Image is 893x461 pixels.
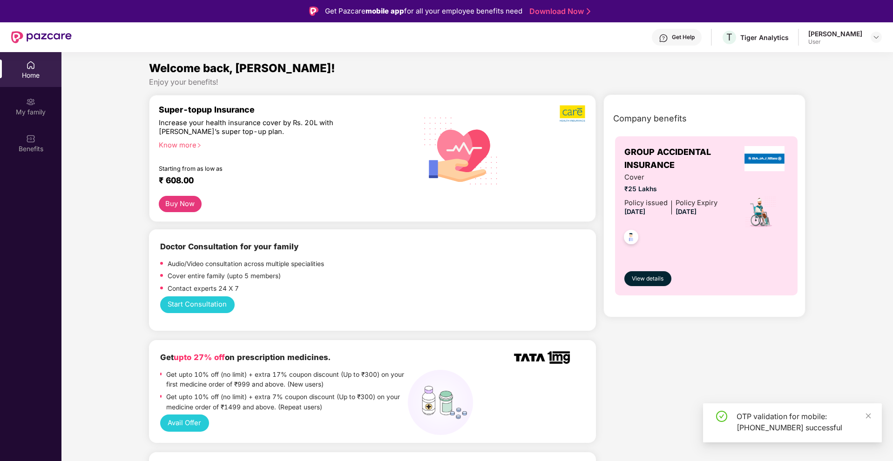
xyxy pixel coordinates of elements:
span: [DATE] [624,208,645,215]
div: Get Pazcare for all your employee benefits need [325,6,522,17]
img: Stroke [587,7,590,16]
span: right [196,143,202,148]
span: GROUP ACCIDENTAL INSURANCE [624,146,741,172]
img: svg+xml;base64,PHN2ZyB4bWxucz0iaHR0cDovL3d3dy53My5vcmcvMjAwMC9zdmciIHdpZHRoPSI0OC45NDMiIGhlaWdodD... [620,227,643,250]
span: close [865,413,872,419]
button: View details [624,271,671,286]
span: [DATE] [676,208,697,215]
p: Get upto 10% off (no limit) + extra 17% coupon discount (Up to ₹300) on your first medicine order... [166,370,407,390]
p: Contact experts 24 X 7 [168,284,239,294]
div: Get Help [672,33,695,41]
img: icon [744,196,777,228]
b: Doctor Consultation for your family [160,242,298,251]
img: insurerLogo [744,146,785,171]
button: Buy Now [159,196,202,212]
strong: mobile app [365,7,404,15]
span: check-circle [716,411,727,422]
div: Policy issued [624,198,668,208]
button: Start Consultation [160,296,235,314]
img: svg+xml;base64,PHN2ZyBpZD0iSGVscC0zMngzMiIgeG1sbnM9Imh0dHA6Ly93d3cudzMub3JnLzIwMDAvc3ZnIiB3aWR0aD... [659,33,668,43]
div: OTP validation for mobile: [PHONE_NUMBER] successful [737,411,871,433]
span: Welcome back, [PERSON_NAME]! [149,61,335,75]
span: upto 27% off [174,353,225,362]
span: T [726,32,732,43]
div: Starting from as low as [159,165,369,172]
div: ₹ 608.00 [159,175,399,187]
span: Company benefits [613,112,687,125]
img: svg+xml;base64,PHN2ZyB4bWxucz0iaHR0cDovL3d3dy53My5vcmcvMjAwMC9zdmciIHhtbG5zOnhsaW5rPSJodHRwOi8vd3... [417,105,506,195]
img: svg+xml;base64,PHN2ZyBpZD0iQmVuZWZpdHMiIHhtbG5zPSJodHRwOi8vd3d3LnczLm9yZy8yMDAwL3N2ZyIgd2lkdGg9Ij... [26,134,35,143]
div: Tiger Analytics [740,33,789,42]
div: Increase your health insurance cover by Rs. 20L with [PERSON_NAME]’s super top-up plan. [159,119,368,137]
img: New Pazcare Logo [11,31,72,43]
img: svg+xml;base64,PHN2ZyBpZD0iSG9tZSIgeG1sbnM9Imh0dHA6Ly93d3cudzMub3JnLzIwMDAvc3ZnIiB3aWR0aD0iMjAiIG... [26,60,35,70]
div: User [808,38,862,46]
div: Enjoy your benefits! [149,77,806,87]
span: ₹25 Lakhs [624,184,717,194]
img: medicines%20(1).png [408,370,473,435]
img: Logo [309,7,318,16]
button: Avail Offer [160,414,209,432]
div: Super-topup Insurance [159,105,408,114]
span: Cover [624,172,717,183]
img: svg+xml;base64,PHN2ZyB3aWR0aD0iMjAiIGhlaWdodD0iMjAiIHZpZXdCb3g9IjAgMCAyMCAyMCIgZmlsbD0ibm9uZSIgeG... [26,97,35,107]
img: TATA_1mg_Logo.png [514,351,570,364]
div: [PERSON_NAME] [808,29,862,38]
a: Download Now [529,7,588,16]
p: Cover entire family (upto 5 members) [168,271,281,281]
div: Policy Expiry [676,198,717,208]
b: Get on prescription medicines. [160,353,331,362]
p: Audio/Video consultation across multiple specialities [168,259,324,269]
div: Know more [159,141,403,147]
img: svg+xml;base64,PHN2ZyBpZD0iRHJvcGRvd24tMzJ4MzIiIHhtbG5zPSJodHRwOi8vd3d3LnczLm9yZy8yMDAwL3N2ZyIgd2... [873,33,880,41]
span: View details [632,274,663,283]
p: Get upto 10% off (no limit) + extra 7% coupon discount (Up to ₹300) on your medicine order of ₹14... [166,392,407,412]
img: b5dec4f62d2307b9de63beb79f102df3.png [560,105,586,122]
